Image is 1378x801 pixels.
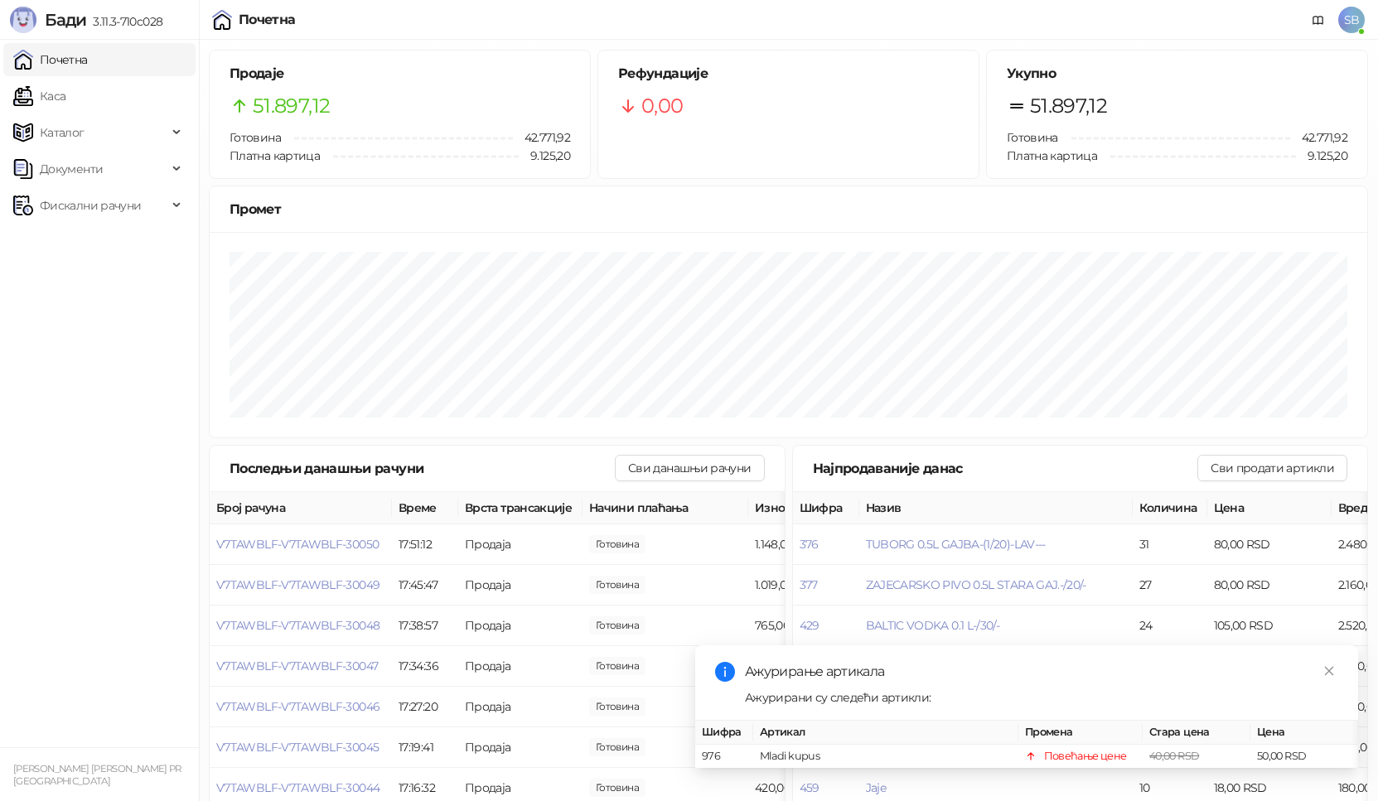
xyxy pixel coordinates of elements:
[866,618,1000,633] button: BALTIC VODKA 0.1 L-/30/-
[1149,750,1199,762] span: 40,00 RSD
[392,606,458,646] td: 17:38:57
[753,721,1018,745] th: Артикал
[800,618,820,633] button: 429
[745,688,1338,707] div: Ажурирани су следећи артикли:
[458,565,583,606] td: Продаја
[216,780,380,795] button: V7TAWBLF-V7TAWBLF-30044
[589,616,645,635] span: 765,00
[695,721,753,745] th: Шифра
[392,646,458,687] td: 17:34:36
[1133,565,1207,606] td: 27
[1323,665,1335,677] span: close
[715,662,735,682] span: info-circle
[40,189,141,222] span: Фискални рачуни
[216,537,379,552] button: V7TAWBLF-V7TAWBLF-30050
[253,90,330,122] span: 51.897,12
[230,130,281,145] span: Готовина
[216,618,380,633] button: V7TAWBLF-V7TAWBLF-30048
[1133,492,1207,524] th: Количина
[589,535,645,553] span: 1.148,00
[392,727,458,768] td: 17:19:41
[458,524,583,565] td: Продаја
[1305,7,1332,33] a: Документација
[793,492,859,524] th: Шифра
[800,537,819,552] button: 376
[392,687,458,727] td: 17:27:20
[1207,606,1332,646] td: 105,00 RSD
[859,492,1133,524] th: Назив
[1207,524,1332,565] td: 80,00 RSD
[458,727,583,768] td: Продаја
[748,565,873,606] td: 1.019,00 RSD
[1133,606,1207,646] td: 24
[1007,148,1097,163] span: Платна картица
[1197,455,1347,481] button: Сви продати артикли
[866,537,1046,552] button: TUBORG 0.5L GAJBA-(1/20)-LAV---
[589,576,645,594] span: 1.019,00
[1143,721,1250,745] th: Стара цена
[589,738,645,756] span: 750,00
[458,606,583,646] td: Продаја
[230,64,570,84] h5: Продаје
[1207,565,1332,606] td: 80,00 RSD
[10,7,36,33] img: Logo
[216,659,378,673] button: V7TAWBLF-V7TAWBLF-30047
[1030,90,1107,122] span: 51.897,12
[1207,492,1332,524] th: Цена
[13,763,181,787] small: [PERSON_NAME] [PERSON_NAME] PR [GEOGRAPHIC_DATA]
[589,779,645,797] span: 420,00
[1338,7,1365,33] span: SB
[1250,721,1358,745] th: Цена
[40,152,103,186] span: Документи
[695,745,753,769] td: 976
[753,745,1018,769] td: Mladi kupus
[216,577,380,592] button: V7TAWBLF-V7TAWBLF-30049
[392,565,458,606] td: 17:45:47
[583,492,748,524] th: Начини плаћања
[866,577,1086,592] button: ZAJECARSKO PIVO 0.5L STARA GAJ.-/20/-
[1007,130,1058,145] span: Готовина
[1296,147,1347,165] span: 9.125,20
[86,14,162,29] span: 3.11.3-710c028
[210,492,392,524] th: Број рачуна
[230,458,615,479] div: Последњи данашњи рачуни
[641,90,683,122] span: 0,00
[13,80,65,113] a: Каса
[513,128,570,147] span: 42.771,92
[458,687,583,727] td: Продаја
[748,524,873,565] td: 1.148,00 RSD
[1250,745,1358,769] td: 50,00 RSD
[1007,64,1347,84] h5: Укупно
[748,492,873,524] th: Износ
[800,577,818,592] button: 377
[1018,721,1143,745] th: Промена
[216,740,379,755] button: V7TAWBLF-V7TAWBLF-30045
[216,699,380,714] button: V7TAWBLF-V7TAWBLF-30046
[1290,128,1347,147] span: 42.771,92
[13,43,88,76] a: Почетна
[40,116,85,149] span: Каталог
[239,13,296,27] div: Почетна
[745,662,1338,682] div: Ажурирање артикала
[866,780,886,795] button: Jaje
[618,64,959,84] h5: Рефундације
[748,606,873,646] td: 765,00 RSD
[45,10,86,30] span: Бади
[800,780,820,795] button: 459
[1044,748,1127,765] div: Повећање цене
[458,492,583,524] th: Врста трансакције
[392,492,458,524] th: Време
[519,147,570,165] span: 9.125,20
[813,458,1198,479] div: Најпродаваније данас
[392,524,458,565] td: 17:51:12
